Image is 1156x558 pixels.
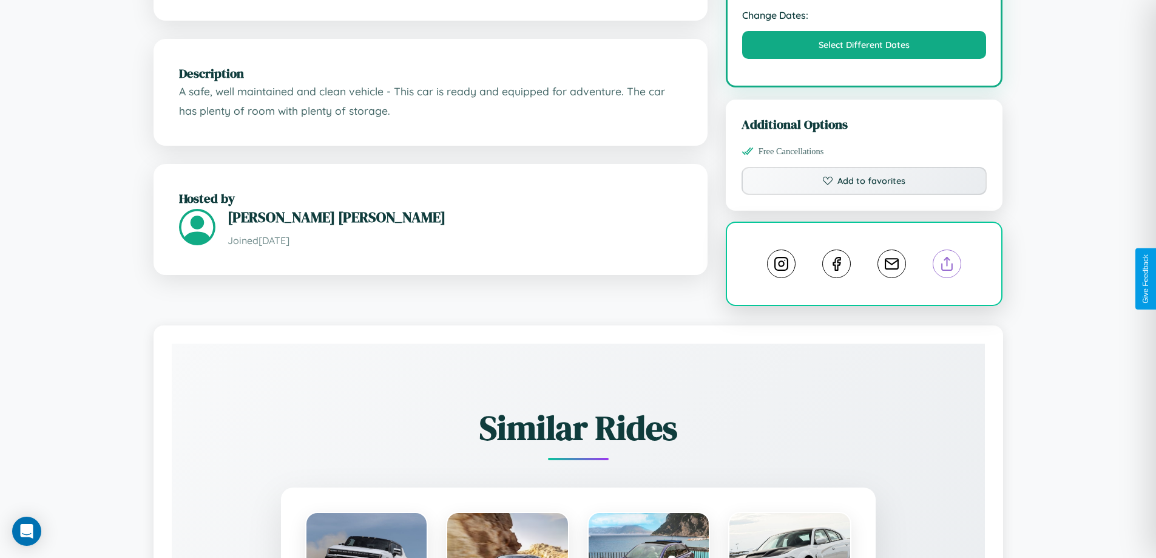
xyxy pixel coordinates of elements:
[12,517,41,546] div: Open Intercom Messenger
[1141,254,1150,304] div: Give Feedback
[228,232,682,250] p: Joined [DATE]
[759,146,824,157] span: Free Cancellations
[742,9,987,21] strong: Change Dates:
[179,82,682,120] p: A safe, well maintained and clean vehicle - This car is ready and equipped for adventure. The car...
[742,167,987,195] button: Add to favorites
[742,31,987,59] button: Select Different Dates
[228,207,682,227] h3: [PERSON_NAME] [PERSON_NAME]
[214,404,942,451] h2: Similar Rides
[742,115,987,133] h3: Additional Options
[179,189,682,207] h2: Hosted by
[179,64,682,82] h2: Description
